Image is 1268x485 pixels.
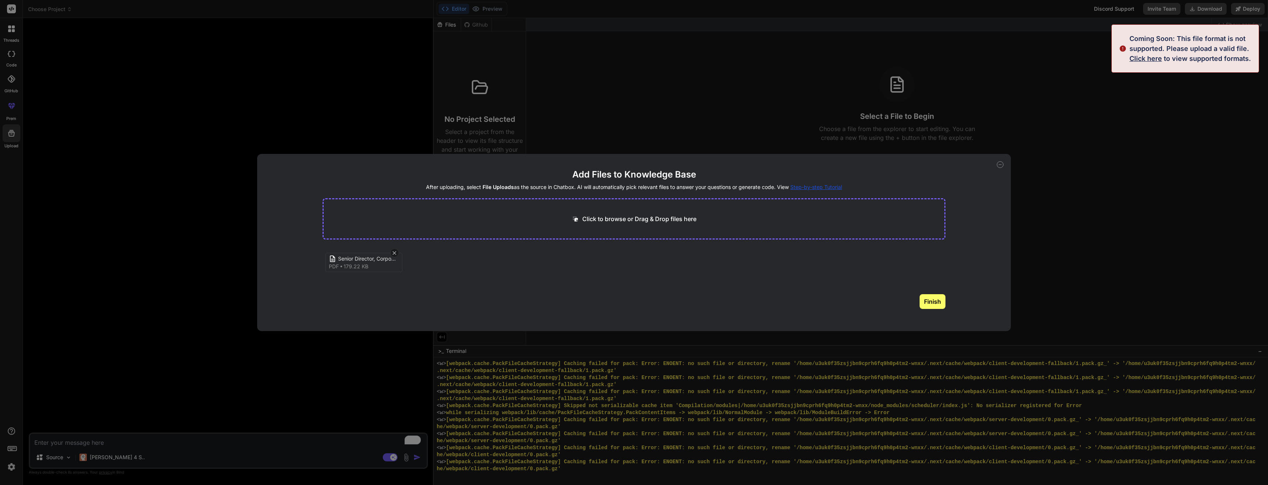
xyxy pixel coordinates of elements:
button: Finish [920,294,945,309]
img: alert [1119,34,1126,63]
span: File Uploads [483,184,514,190]
h2: Add Files to Knowledge Base [323,169,946,180]
h4: After uploading, select as the source in Chatbox. AI will automatically pick relevant files to an... [323,183,946,191]
span: Senior Director, Corporate Partnerships_cover_letter [338,255,397,263]
p: Click to browse or Drag & Drop files here [582,214,696,223]
span: 179.22 KB [344,263,368,270]
span: Step-by-step Tutorial [790,184,842,190]
span: pdf [329,263,339,270]
div: Coming Soon: This file format is not supported. Please upload a valid file. to view supported for... [1129,34,1254,63]
span: Click here [1129,55,1162,62]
